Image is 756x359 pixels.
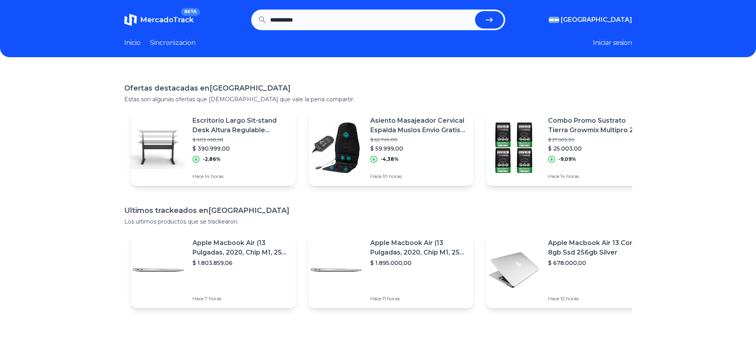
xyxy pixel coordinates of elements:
[486,232,651,308] a: Featured imageApple Macbook Air 13 Core I5 8gb Ssd 256gb Silver$ 678.000,00Hace 12 horas
[549,15,632,25] button: [GEOGRAPHIC_DATA]
[150,38,196,48] a: Sincronizacion
[308,242,364,298] img: Featured image
[486,120,542,176] img: Featured image
[486,242,542,298] img: Featured image
[548,137,645,143] p: $ 27.503,30
[124,38,140,48] a: Inicio
[124,14,137,26] img: MercadoTrack
[548,259,645,267] p: $ 678.000,00
[308,120,364,176] img: Featured image
[192,259,289,267] p: $ 1.803.859,06
[124,83,632,94] h1: Ofertas destacadas en [GEOGRAPHIC_DATA]
[124,205,632,216] h1: Ultimos trackeados en [GEOGRAPHIC_DATA]
[308,110,473,186] a: Featured imageAsiento Masajeador Cervical Espalda Muslos Envio Gratis Gtía$ 62.749,00$ 59.999,00-...
[558,156,576,162] p: -9,09%
[308,232,473,308] a: Featured imageApple Macbook Air (13 Pulgadas, 2020, Chip M1, 256 Gb De Ssd, 8 Gb De Ram) - Plata$...
[549,17,559,23] img: Argentina
[370,137,467,143] p: $ 62.749,00
[561,15,632,25] span: [GEOGRAPHIC_DATA]
[192,295,289,302] p: Hace 7 horas
[370,116,467,135] p: Asiento Masajeador Cervical Espalda Muslos Envio Gratis Gtía
[124,14,194,26] a: MercadoTrackBETA
[140,15,194,24] span: MercadoTrack
[370,259,467,267] p: $ 1.895.000,00
[192,238,289,257] p: Apple Macbook Air (13 Pulgadas, 2020, Chip M1, 256 Gb De Ssd, 8 Gb De Ram) - Plata
[548,295,645,302] p: Hace 12 horas
[486,110,651,186] a: Featured imageCombo Promo Sustrato Tierra Growmix Multipro 20l Pack X4u$ 27.503,30$ 25.003,00-9,0...
[370,295,467,302] p: Hace 11 horas
[192,137,289,143] p: $ 402.498,98
[548,238,645,257] p: Apple Macbook Air 13 Core I5 8gb Ssd 256gb Silver
[370,145,467,152] p: $ 59.999,00
[192,116,289,135] p: Escritorio Largo Sit-stand Desk Altura Regulable Neumatica Color Negro
[131,110,296,186] a: Featured imageEscritorio Largo Sit-stand Desk Altura Regulable Neumatica Color Negro$ 402.498,98$...
[548,145,645,152] p: $ 25.003,00
[131,120,186,176] img: Featured image
[548,116,645,135] p: Combo Promo Sustrato Tierra Growmix Multipro 20l Pack X4u
[192,173,289,179] p: Hace 14 horas
[131,232,296,308] a: Featured imageApple Macbook Air (13 Pulgadas, 2020, Chip M1, 256 Gb De Ssd, 8 Gb De Ram) - Plata$...
[124,95,632,103] p: Estas son algunas ofertas que [DEMOGRAPHIC_DATA] que vale la pena compartir.
[370,238,467,257] p: Apple Macbook Air (13 Pulgadas, 2020, Chip M1, 256 Gb De Ssd, 8 Gb De Ram) - Plata
[203,156,221,162] p: -2,86%
[370,173,467,179] p: Hace 10 horas
[181,8,200,16] span: BETA
[548,173,645,179] p: Hace 14 horas
[192,145,289,152] p: $ 390.999,00
[131,242,186,298] img: Featured image
[381,156,399,162] p: -4,38%
[593,38,632,48] button: Iniciar sesion
[124,218,632,226] p: Los ultimos productos que se trackearon.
